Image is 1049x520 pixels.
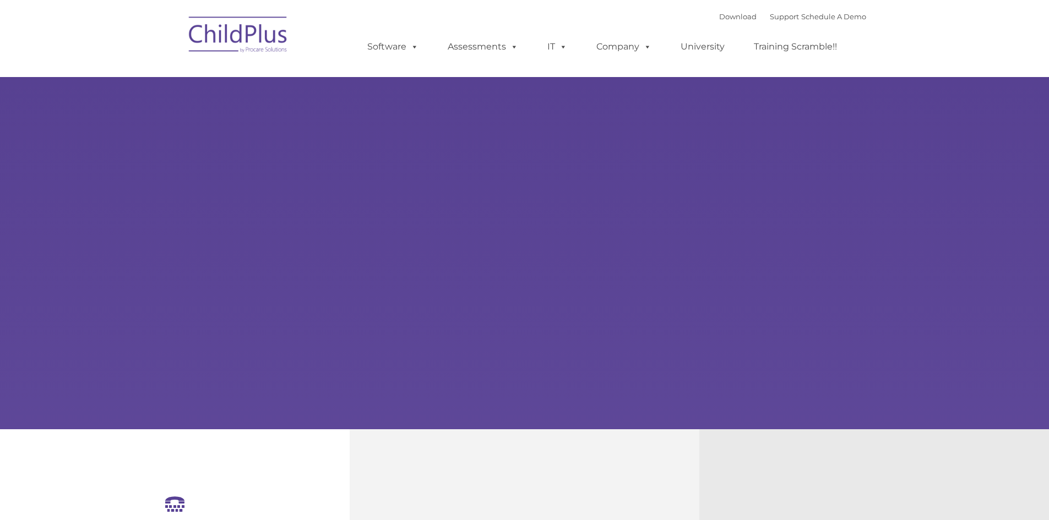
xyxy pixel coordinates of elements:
a: Training Scramble!! [743,36,848,58]
a: Company [585,36,662,58]
a: Assessments [437,36,529,58]
a: Schedule A Demo [801,12,866,21]
a: University [670,36,736,58]
a: Support [770,12,799,21]
font: | [719,12,866,21]
a: Download [719,12,757,21]
a: Software [356,36,430,58]
img: ChildPlus by Procare Solutions [183,9,293,64]
a: IT [536,36,578,58]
